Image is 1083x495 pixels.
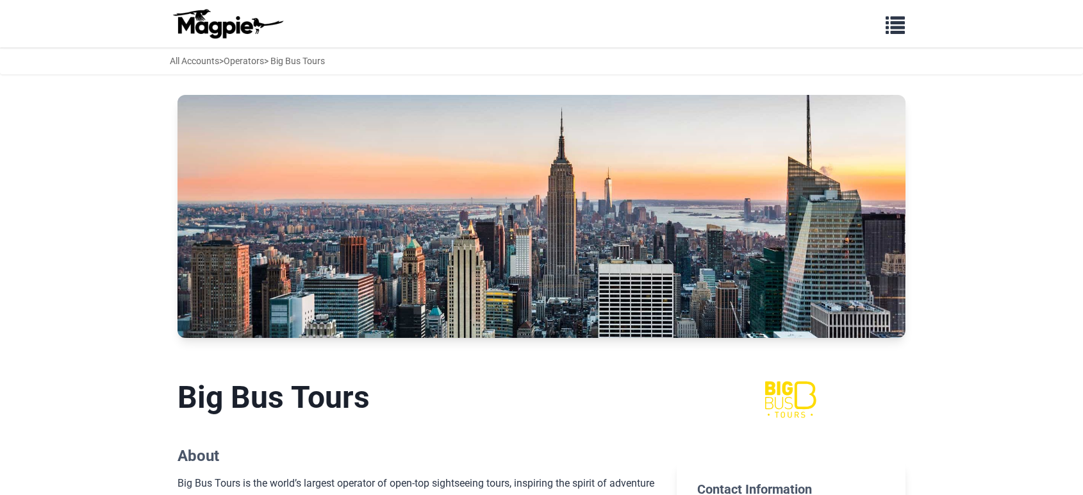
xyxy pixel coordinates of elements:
[729,379,852,420] img: Big Bus Tours logo
[170,56,219,66] a: All Accounts
[178,95,905,338] img: Big Bus Tours banner
[178,379,656,416] h1: Big Bus Tours
[170,54,325,68] div: > > Big Bus Tours
[224,56,264,66] a: Operators
[170,8,285,39] img: logo-ab69f6fb50320c5b225c76a69d11143b.png
[178,447,656,466] h2: About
